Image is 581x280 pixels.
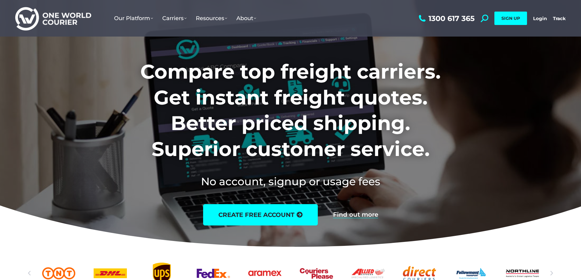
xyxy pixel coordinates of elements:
span: Carriers [162,15,187,22]
img: One World Courier [15,6,91,31]
a: 1300 617 365 [417,15,475,22]
span: Our Platform [114,15,153,22]
h2: No account, signup or usage fees [100,174,481,189]
a: Track [553,16,566,21]
a: Find out more [333,211,378,218]
a: Resources [191,9,232,28]
a: create free account [203,204,318,225]
a: Our Platform [109,9,158,28]
span: Resources [196,15,227,22]
a: SIGN UP [494,12,527,25]
span: SIGN UP [501,16,520,21]
h1: Compare top freight carriers. Get instant freight quotes. Better priced shipping. Superior custom... [100,59,481,162]
a: Carriers [158,9,191,28]
a: About [232,9,261,28]
span: About [236,15,256,22]
a: Login [533,16,547,21]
